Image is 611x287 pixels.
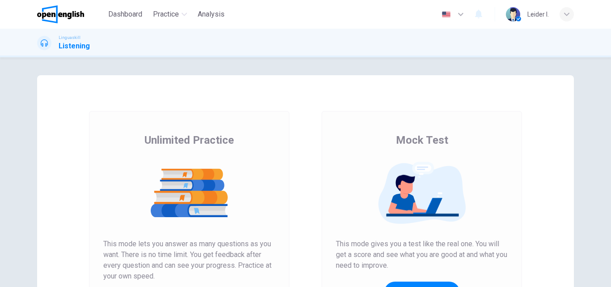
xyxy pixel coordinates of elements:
span: Analysis [198,9,225,20]
button: Dashboard [105,6,146,22]
span: Linguaskill [59,34,81,41]
span: Mock Test [396,133,448,147]
span: This mode lets you answer as many questions as you want. There is no time limit. You get feedback... [103,239,275,282]
span: This mode gives you a test like the real one. You will get a score and see what you are good at a... [336,239,508,271]
span: Unlimited Practice [144,133,234,147]
a: OpenEnglish logo [37,5,105,23]
h1: Listening [59,41,90,51]
span: Practice [153,9,179,20]
img: OpenEnglish logo [37,5,84,23]
button: Practice [149,6,191,22]
div: Leider I. [527,9,549,20]
button: Analysis [194,6,228,22]
img: Profile picture [506,7,520,21]
img: en [441,11,452,18]
span: Dashboard [108,9,142,20]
